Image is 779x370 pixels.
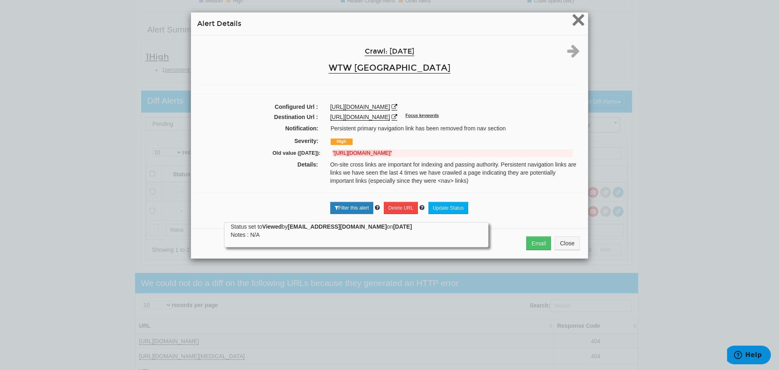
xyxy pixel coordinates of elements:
div: On-site cross links are important for indexing and passing authority. Persistent navigation links... [324,160,586,185]
strong: [EMAIL_ADDRESS][DOMAIN_NAME] [288,223,387,230]
button: Close [571,13,585,29]
a: WTW [GEOGRAPHIC_DATA] [329,63,450,74]
a: Next alert [567,51,580,57]
div: Status set to by on Notes : N/A [230,223,482,239]
a: Update Status [428,202,468,214]
span: × [571,6,585,33]
a: Filter this alert [330,202,373,214]
button: Email [526,236,551,250]
strong: Viewed [262,223,282,230]
label: Destination Url : [193,113,324,121]
label: Details: [193,160,324,169]
a: Crawl: [DATE] [365,47,414,56]
button: Close [555,236,580,250]
iframe: Opens a widget where you can find more information [727,346,771,366]
span: High [331,138,353,145]
a: [URL][DOMAIN_NAME] [330,104,390,110]
label: Notification: [194,124,325,132]
sup: Focus keywords [405,113,439,118]
a: [URL][DOMAIN_NAME] [330,114,390,121]
strong: [DATE] [393,223,412,230]
h4: Alert Details [197,19,582,29]
label: Configured Url : [193,103,324,111]
strong: "[URL][DOMAIN_NAME]" [333,150,392,156]
a: Delete URL [384,202,418,214]
div: Persistent primary navigation link has been removed from nav section [325,124,585,132]
label: Severity: [194,137,325,145]
label: Old value ([DATE]): [200,149,327,157]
